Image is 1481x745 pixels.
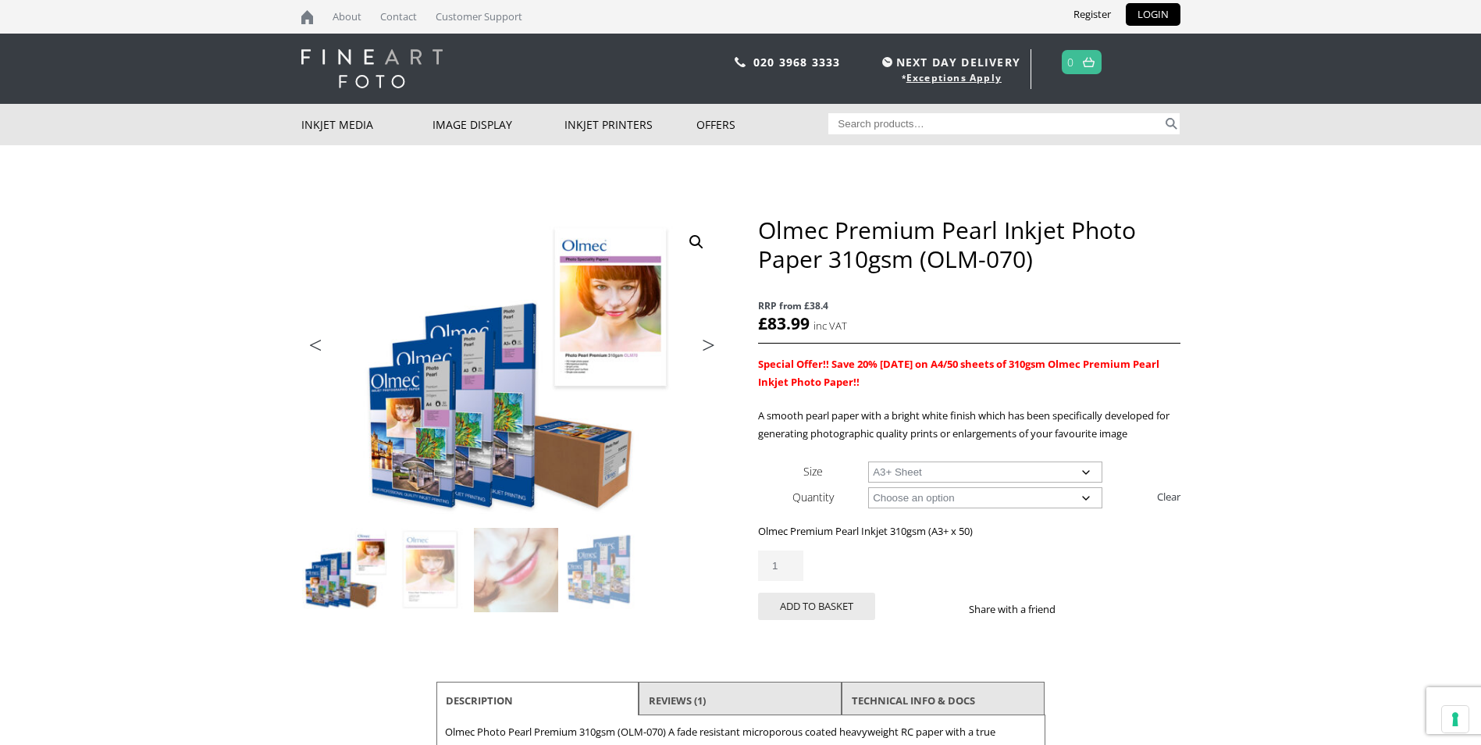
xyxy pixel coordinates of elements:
[302,528,386,612] img: Olmec Premium Pearl Inkjet Photo Paper 310gsm (OLM-070)
[682,228,710,256] a: View full-screen image gallery
[1083,57,1095,67] img: basket.svg
[758,216,1180,273] h1: Olmec Premium Pearl Inkjet Photo Paper 310gsm (OLM-070)
[1442,706,1469,733] button: Your consent preferences for tracking technologies
[1062,3,1123,26] a: Register
[878,53,1020,71] span: NEXT DAY DELIVERY
[302,614,386,698] img: Olmec Premium Pearl Inkjet Photo Paper 310gsm (OLM-070) - Image 5
[560,528,644,612] img: Olmec Premium Pearl Inkjet Photo Paper 310gsm (OLM-070) - Image 4
[758,522,1180,540] p: Olmec Premium Pearl Inkjet 310gsm (A3+ x 50)
[735,57,746,67] img: phone.svg
[803,464,823,479] label: Size
[828,113,1162,134] input: Search products…
[1157,484,1180,509] a: Clear options
[758,593,875,620] button: Add to basket
[1162,113,1180,134] button: Search
[301,104,433,145] a: Inkjet Media
[1112,603,1124,615] img: email sharing button
[649,686,706,715] a: Reviews (1)
[753,55,841,70] a: 020 3968 3333
[758,312,767,334] span: £
[564,104,696,145] a: Inkjet Printers
[1067,51,1074,73] a: 0
[388,528,472,612] img: Olmec Premium Pearl Inkjet Photo Paper 310gsm (OLM-070) - Image 2
[1093,603,1105,615] img: twitter sharing button
[696,104,828,145] a: Offers
[852,686,975,715] a: TECHNICAL INFO & DOCS
[758,357,1159,389] strong: Special Offer!! Save 20% [DATE] on A4/50 sheets of 310gsm Olmec Premium Pearl Inkjet Photo Paper!!
[882,57,892,67] img: time.svg
[758,407,1180,443] p: A smooth pearl paper with a bright white finish which has been specifically developed for generat...
[433,104,564,145] a: Image Display
[446,686,513,715] a: Description
[906,71,1002,84] a: Exceptions Apply
[1126,3,1180,26] a: LOGIN
[758,312,810,334] bdi: 83.99
[969,601,1074,618] p: Share with a friend
[1074,603,1087,615] img: facebook sharing button
[792,490,834,504] label: Quantity
[758,297,1180,315] span: RRP from £38.4
[301,49,443,88] img: logo-white.svg
[474,528,558,612] img: Olmec Premium Pearl Inkjet Photo Paper 310gsm (OLM-070) - Image 3
[758,551,803,581] input: Product quantity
